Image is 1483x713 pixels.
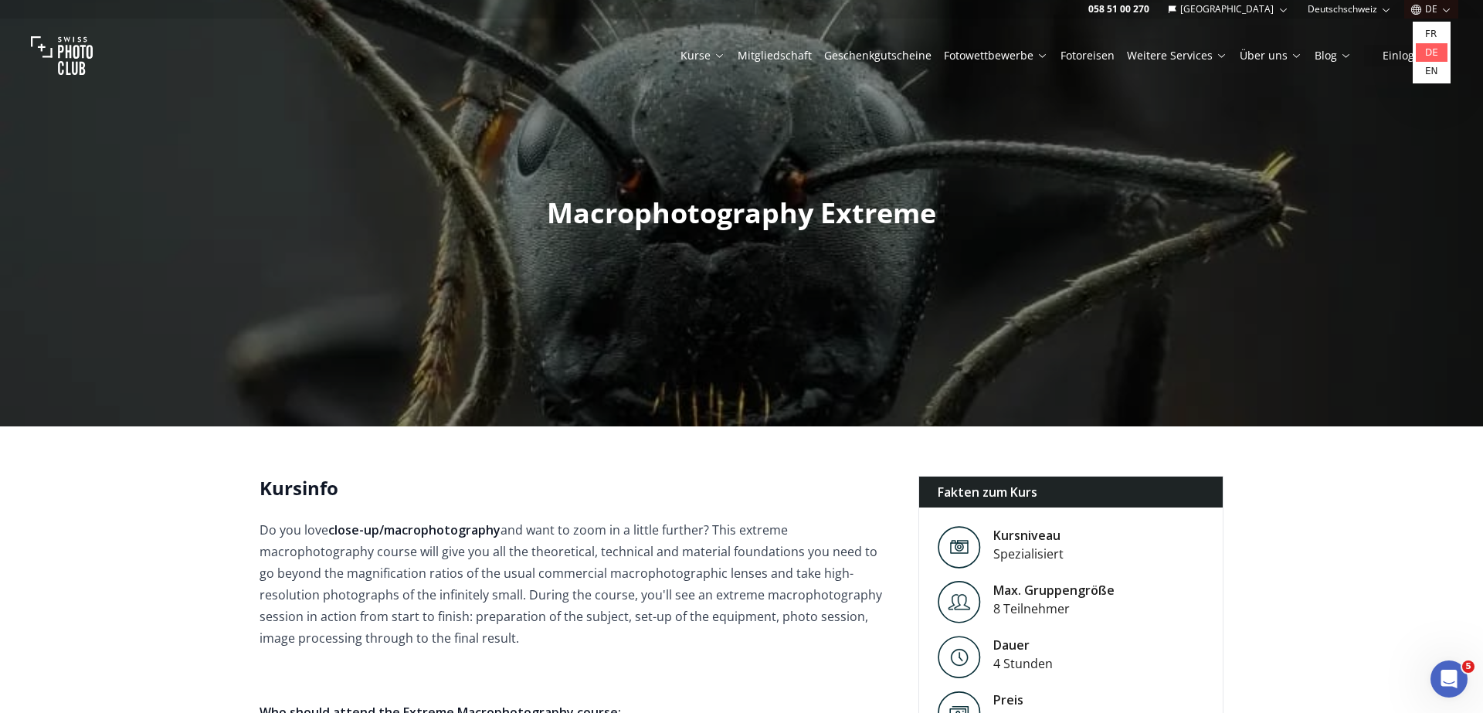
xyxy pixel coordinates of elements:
button: Über uns [1234,45,1308,66]
img: Level [938,636,981,678]
a: Weitere Services [1127,48,1227,63]
a: Fotoreisen [1060,48,1115,63]
a: fr [1416,25,1447,43]
img: Swiss photo club [31,25,93,87]
div: Spezialisiert [993,545,1064,563]
button: Mitgliedschaft [731,45,818,66]
div: Preis [993,691,1080,709]
img: Level [938,526,981,569]
a: Über uns [1240,48,1302,63]
a: de [1416,43,1447,62]
div: Kursniveau [993,526,1064,545]
div: Fakten zum Kurs [919,477,1223,508]
a: en [1416,62,1447,80]
a: Fotowettbewerbe [944,48,1048,63]
div: DE [1413,22,1451,83]
button: Blog [1308,45,1358,66]
div: 8 Teilnehmer [993,599,1115,618]
img: Level [938,581,981,623]
p: Do you love and want to zoom in a little further? This extreme macrophotography course will give ... [260,519,894,649]
div: 4 Stunden [993,654,1053,673]
a: Kurse [680,48,725,63]
span: Macrophotography Extreme [547,194,936,232]
a: Blog [1315,48,1352,63]
button: Kurse [674,45,731,66]
h2: Kursinfo [260,476,894,501]
button: Fotoreisen [1054,45,1121,66]
div: Dauer [993,636,1053,654]
button: Fotowettbewerbe [938,45,1054,66]
a: Mitgliedschaft [738,48,812,63]
strong: close-up/macrophotography [328,521,501,538]
a: Geschenkgutscheine [824,48,932,63]
a: 058 51 00 270 [1088,3,1149,15]
span: 5 [1462,660,1475,673]
button: Einloggen [1364,45,1452,66]
iframe: Intercom live chat [1430,660,1468,698]
button: Weitere Services [1121,45,1234,66]
div: Max. Gruppengröße [993,581,1115,599]
button: Geschenkgutscheine [818,45,938,66]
